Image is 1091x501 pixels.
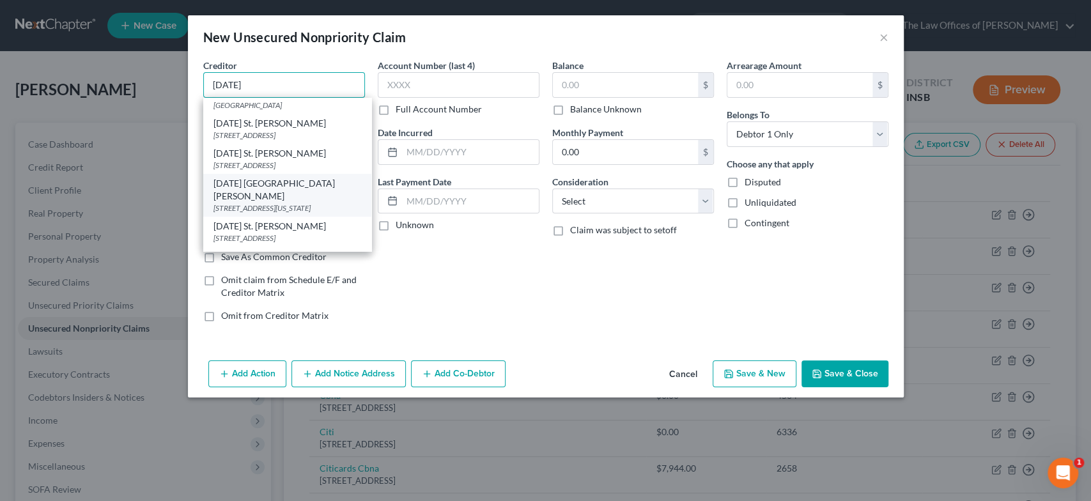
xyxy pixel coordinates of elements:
label: Choose any that apply [727,157,814,171]
span: Creditor [203,60,237,71]
span: Belongs To [727,109,770,120]
label: Full Account Number [396,103,482,116]
input: XXXX [378,72,539,98]
input: MM/DD/YYYY [402,189,539,213]
label: Arrearage Amount [727,59,801,72]
button: Add Co-Debtor [411,360,506,387]
div: [STREET_ADDRESS] [213,233,361,243]
label: Last Payment Date [378,175,451,189]
div: [STREET_ADDRESS] [213,160,361,171]
button: Add Action [208,360,286,387]
input: 0.00 [727,73,872,97]
div: $ [872,73,888,97]
button: × [879,29,888,45]
button: Save & New [713,360,796,387]
span: Disputed [745,176,781,187]
button: Cancel [659,362,708,387]
span: Claim was subject to setoff [570,224,677,235]
iframe: Intercom live chat [1048,458,1078,488]
button: Save & Close [801,360,888,387]
label: Unknown [396,219,434,231]
div: [DATE] St. [PERSON_NAME] - Inpatient Rehabilitation Institute [213,250,361,275]
span: 1 [1074,458,1084,468]
span: Contingent [745,217,789,228]
label: Monthly Payment [552,126,623,139]
div: [STREET_ADDRESS] [213,130,361,141]
label: Date Incurred [378,126,433,139]
div: New Unsecured Nonpriority Claim [203,28,406,46]
label: Balance [552,59,584,72]
label: Consideration [552,175,608,189]
div: $ [698,140,713,164]
button: Add Notice Address [291,360,406,387]
div: [DATE] St. [PERSON_NAME] [213,117,361,130]
span: Unliquidated [745,197,796,208]
div: [DATE] [GEOGRAPHIC_DATA][PERSON_NAME] [213,177,361,203]
span: Omit claim from Schedule E/F and Creditor Matrix [221,274,357,298]
input: 0.00 [553,140,698,164]
div: $ [698,73,713,97]
div: [DATE] St. [PERSON_NAME] [213,147,361,160]
div: [DATE] St. [PERSON_NAME] [213,220,361,233]
label: Account Number (last 4) [378,59,475,72]
input: Search creditor by name... [203,72,365,98]
span: Omit from Creditor Matrix [221,310,329,321]
input: MM/DD/YYYY [402,140,539,164]
div: [GEOGRAPHIC_DATA] [213,100,361,111]
label: Save As Common Creditor [221,250,327,263]
input: 0.00 [553,73,698,97]
div: [STREET_ADDRESS][US_STATE] [213,203,361,213]
label: Balance Unknown [570,103,642,116]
